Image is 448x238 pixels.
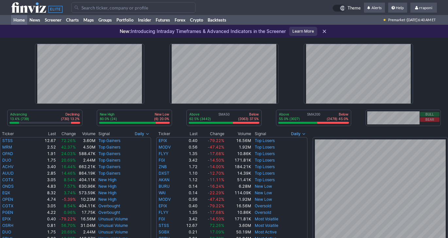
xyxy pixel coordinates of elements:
[225,190,251,196] td: 114.09K
[11,15,27,25] a: Home
[179,190,198,196] td: 0.14
[238,117,259,121] p: (2063) 37.5%
[2,216,11,221] a: EPIX
[64,177,76,182] span: 8.54%
[98,184,116,189] a: New High
[225,170,251,177] td: 14.39K
[39,216,56,222] td: 0.40
[159,223,169,228] a: STSS
[156,131,179,137] th: Ticker
[39,151,56,157] td: 1.91
[225,222,251,229] td: 3.60M
[76,183,96,190] td: 630.96K
[120,28,131,34] span: New:
[59,216,76,221] span: -79.22%
[98,230,128,234] a: Unusual Volume
[98,197,116,202] a: New High
[208,190,224,195] span: -22.29%
[255,190,272,195] a: New Low
[98,164,120,169] a: Top Gainers
[39,170,56,177] td: 2.85
[2,138,13,143] a: STSS
[159,190,165,195] a: WAI
[225,183,251,190] td: 6.28M
[64,210,76,215] span: 0.96%
[225,151,251,157] td: 10.86K
[133,131,151,137] button: Signals interval
[159,145,171,150] a: MODV
[255,210,271,215] a: Oversold
[159,210,168,215] a: FLYY
[208,151,224,156] span: -17.68%
[179,222,198,229] td: 12.67
[172,15,188,25] a: Forex
[39,183,56,190] td: 4.83
[61,223,76,228] span: 56.70%
[159,151,168,156] a: FLYY
[154,117,169,121] p: (6) 20.0%
[98,203,120,208] a: Overbought
[255,138,275,143] a: Top Losers
[76,151,96,157] td: 588.47K
[179,229,198,235] td: 0.21
[208,158,224,163] span: -14.50%
[225,177,251,183] td: 51.41K
[61,230,76,234] span: 20.69%
[159,203,167,208] a: EPIX
[98,138,120,143] a: Top Gainers
[159,184,170,189] a: BURU
[2,145,12,150] a: MRM
[420,112,439,117] button: Bull
[76,196,96,203] td: 10.23M
[364,3,385,13] a: Alerts
[179,203,198,209] td: 0.40
[225,137,251,144] td: 16.56M
[76,177,96,183] td: 404.11K
[208,177,224,182] span: -11.11%
[76,216,96,222] td: 16.56M
[2,171,14,176] a: AUUD
[2,210,13,215] a: PGEN
[255,223,278,228] a: Most Volatile
[179,131,198,137] th: Last
[56,131,76,137] th: Change
[10,112,29,117] p: Advancing
[179,209,198,216] td: 1.35
[43,15,64,25] a: Screener
[189,117,211,121] p: 62.5% (3442)
[208,203,224,208] span: -79.22%
[64,184,76,189] span: 7.57%
[154,112,169,117] p: New Low
[179,196,198,203] td: 0.56
[179,164,198,170] td: 1.72
[179,183,198,190] td: 0.14
[27,15,43,25] a: News
[225,144,251,151] td: 1.92M
[114,15,136,25] a: Portfolio
[2,230,11,234] a: DUO
[210,223,224,228] span: 72.26%
[61,145,76,150] span: 42.37%
[279,112,300,117] p: Above
[98,190,116,195] a: New High
[188,15,205,25] a: Crypto
[225,229,251,235] td: 50.19M
[98,216,128,221] a: Unusual Volume
[179,144,198,151] td: 0.56
[76,137,96,144] td: 3.60M
[61,117,79,121] p: (730) 13.2%
[81,15,96,25] a: Maps
[71,2,196,13] input: Search
[407,15,436,25] span: [DATE] 6:40 AM ET
[208,164,224,169] span: -14.00%
[39,203,56,209] td: 3.05
[39,209,56,216] td: 4.22
[189,112,211,117] p: Above
[39,177,56,183] td: 3.05
[327,117,348,121] p: (2478) 45.0%
[98,210,120,215] a: Overbought
[210,230,224,234] span: 17.09%
[98,223,128,228] a: Unusual Volume
[225,209,251,216] td: 10.86K
[255,131,266,136] span: Signal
